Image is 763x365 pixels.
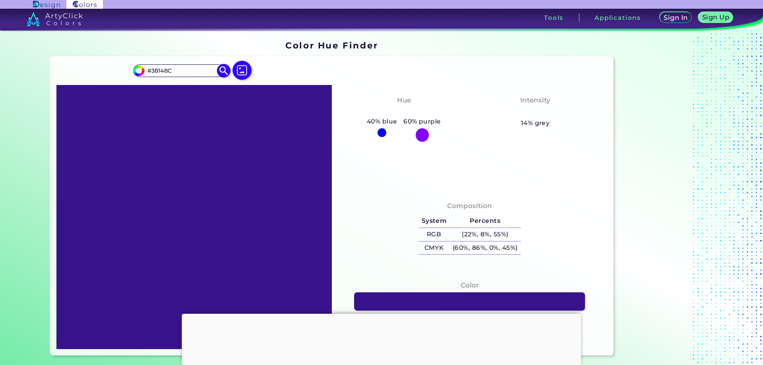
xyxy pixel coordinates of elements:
[617,38,716,358] iframe: Advertisement
[449,228,521,241] h5: (22%, 8%, 55%)
[400,116,444,127] h5: 60% purple
[461,280,479,291] h4: Color
[285,39,378,51] h1: Color Hue Finder
[661,13,691,23] a: Sign In
[27,12,83,26] img: logo_artyclick_colors_white.svg
[144,65,218,76] input: type color..
[544,15,564,21] h3: Tools
[454,313,485,323] h3: #38148C
[232,61,252,80] img: icon picture
[521,118,550,128] h5: 14% grey
[182,314,581,363] iframe: Advertisement
[33,1,60,8] img: ArtyClick Design logo
[217,64,231,78] img: icon search
[418,241,449,255] h5: CMYK
[665,15,686,21] h5: Sign In
[447,200,492,212] h4: Composition
[514,107,556,117] h3: Moderate
[449,241,521,255] h5: (60%, 86%, 0%, 45%)
[397,95,411,106] h4: Hue
[418,214,449,228] h5: System
[364,116,400,127] h5: 40% blue
[520,95,550,106] h4: Intensity
[375,107,433,117] h3: Bluish Purple
[418,228,449,241] h5: RGB
[449,214,521,228] h5: Percents
[595,15,641,21] h3: Applications
[703,14,728,20] h5: Sign Up
[700,13,731,23] a: Sign Up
